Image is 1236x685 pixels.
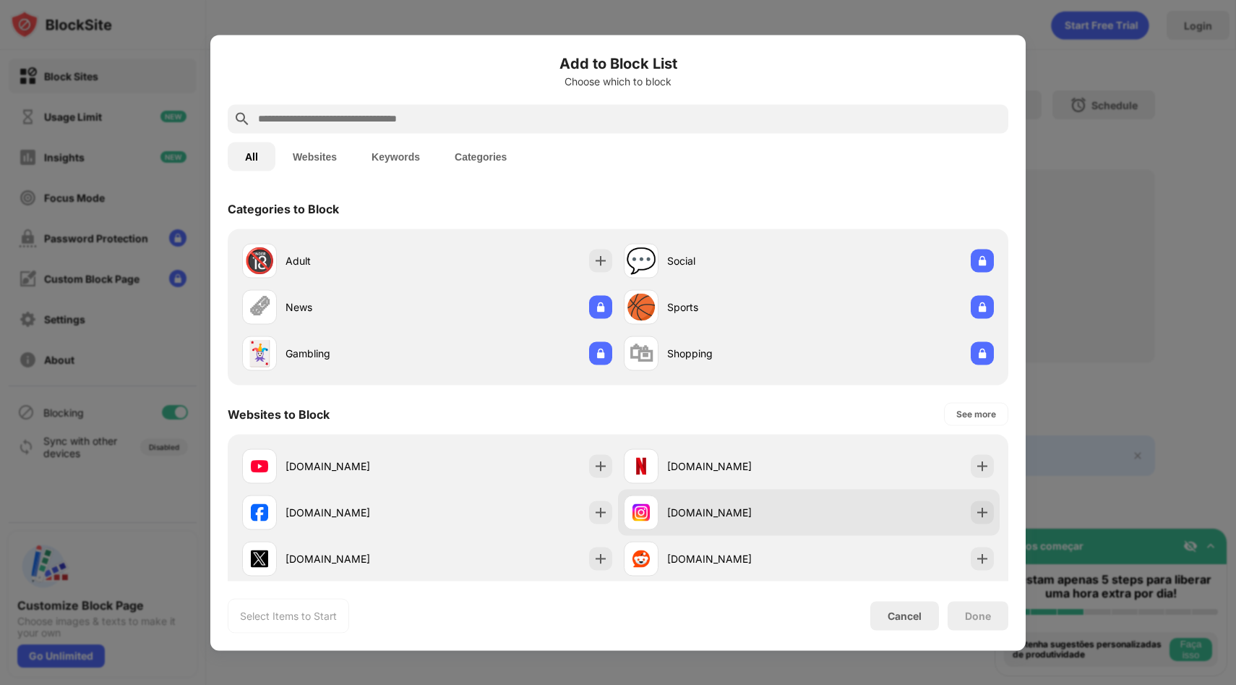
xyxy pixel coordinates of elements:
div: 🃏 [244,339,275,368]
div: Shopping [667,346,809,361]
div: See more [956,407,996,421]
div: [DOMAIN_NAME] [286,459,427,474]
img: favicons [251,503,268,521]
img: favicons [251,457,268,475]
div: Adult [286,253,427,268]
div: Choose which to block [228,75,1008,87]
div: News [286,299,427,315]
button: Websites [275,142,354,171]
div: Cancel [888,610,922,622]
img: favicons [632,503,650,521]
div: Websites to Block [228,407,330,421]
div: [DOMAIN_NAME] [667,459,809,474]
div: Social [667,253,809,268]
div: 🏀 [626,292,656,322]
div: Gambling [286,346,427,361]
div: 🛍 [629,339,653,368]
button: All [228,142,275,171]
div: [DOMAIN_NAME] [286,551,427,566]
div: Sports [667,299,809,315]
img: favicons [632,457,650,475]
button: Keywords [354,142,437,171]
div: [DOMAIN_NAME] [667,505,809,520]
img: search.svg [233,110,251,127]
div: Done [965,610,991,621]
img: favicons [251,550,268,567]
button: Categories [437,142,524,171]
div: 💬 [626,246,656,276]
img: favicons [632,550,650,567]
div: [DOMAIN_NAME] [286,505,427,520]
div: Select Items to Start [240,608,337,623]
div: [DOMAIN_NAME] [667,551,809,566]
h6: Add to Block List [228,52,1008,74]
div: 🗞 [247,292,272,322]
div: 🔞 [244,246,275,276]
div: Categories to Block [228,201,339,216]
